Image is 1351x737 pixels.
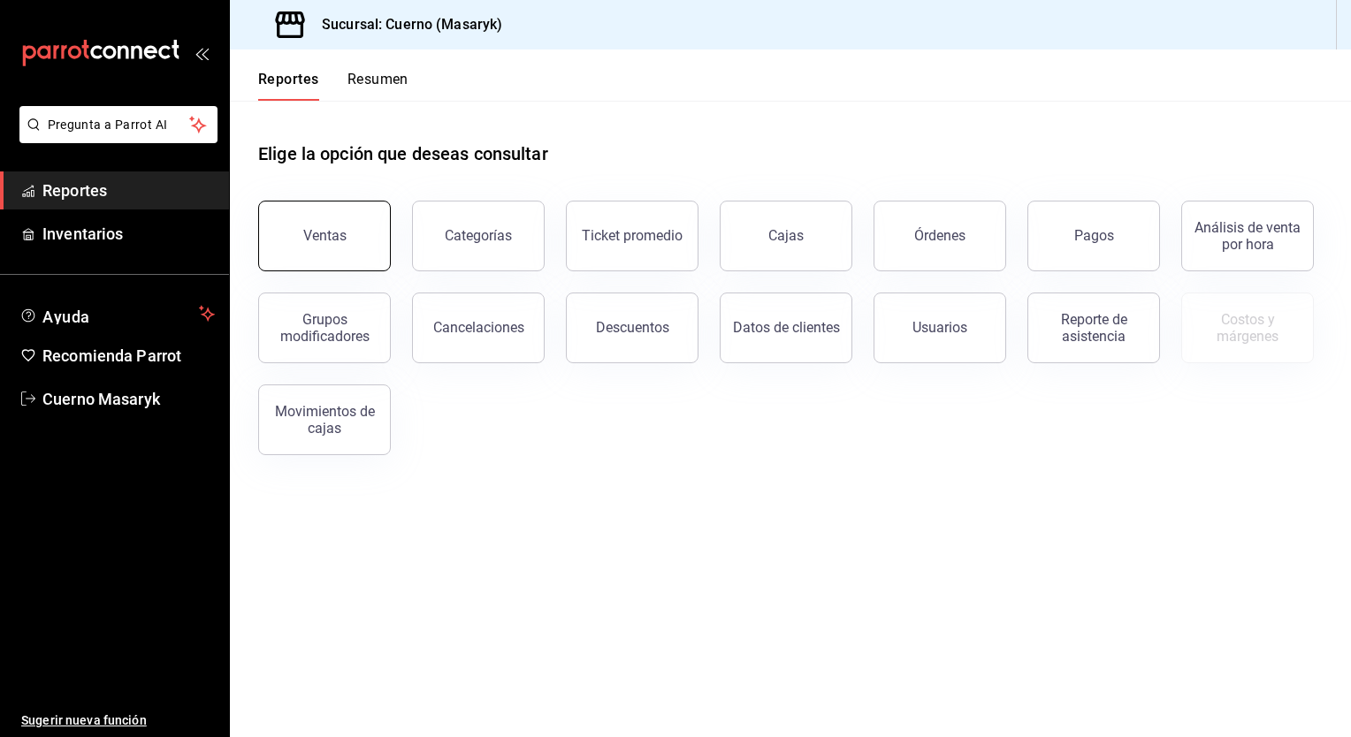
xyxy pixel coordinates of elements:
div: Movimientos de cajas [270,403,379,437]
button: Órdenes [874,201,1006,271]
button: Contrata inventarios para ver este reporte [1181,293,1314,363]
span: Sugerir nueva función [21,711,215,730]
div: Cancelaciones [433,319,524,336]
div: Usuarios [912,319,967,336]
div: Datos de clientes [733,319,840,336]
button: Ventas [258,201,391,271]
button: Pagos [1027,201,1160,271]
button: Datos de clientes [720,293,852,363]
div: Descuentos [596,319,669,336]
button: Usuarios [874,293,1006,363]
div: Pagos [1074,227,1114,244]
span: Recomienda Parrot [42,344,215,368]
div: Cajas [768,227,804,244]
span: Inventarios [42,222,215,246]
div: Análisis de venta por hora [1193,219,1302,253]
span: Reportes [42,179,215,202]
button: open_drawer_menu [195,46,209,60]
button: Reporte de asistencia [1027,293,1160,363]
button: Movimientos de cajas [258,384,391,455]
button: Descuentos [566,293,698,363]
div: Categorías [445,227,512,244]
div: Costos y márgenes [1193,311,1302,345]
div: navigation tabs [258,71,408,101]
button: Pregunta a Parrot AI [19,106,218,143]
button: Análisis de venta por hora [1181,201,1314,271]
span: Ayuda [42,303,192,324]
button: Ticket promedio [566,201,698,271]
span: Pregunta a Parrot AI [48,116,190,134]
h3: Sucursal: Cuerno (Masaryk) [308,14,502,35]
button: Reportes [258,71,319,101]
button: Resumen [347,71,408,101]
a: Pregunta a Parrot AI [12,128,218,147]
button: Cajas [720,201,852,271]
div: Reporte de asistencia [1039,311,1149,345]
span: Cuerno Masaryk [42,387,215,411]
button: Cancelaciones [412,293,545,363]
h1: Elige la opción que deseas consultar [258,141,548,167]
button: Categorías [412,201,545,271]
button: Grupos modificadores [258,293,391,363]
div: Órdenes [914,227,966,244]
div: Ventas [303,227,347,244]
div: Grupos modificadores [270,311,379,345]
div: Ticket promedio [582,227,683,244]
